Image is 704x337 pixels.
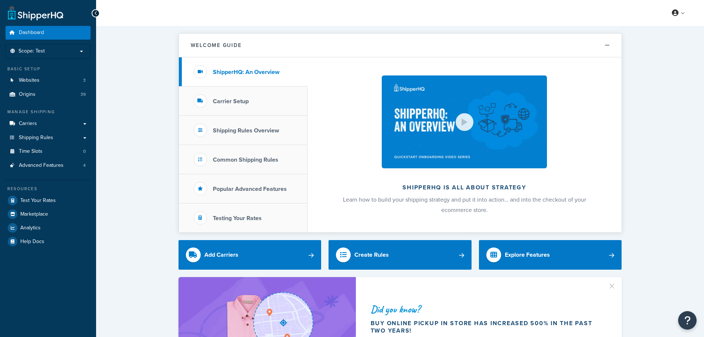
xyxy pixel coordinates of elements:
a: Marketplace [6,208,91,221]
li: Advanced Features [6,159,91,172]
img: ShipperHQ is all about strategy [382,75,547,168]
a: Shipping Rules [6,131,91,145]
li: Origins [6,88,91,101]
li: Time Slots [6,145,91,158]
span: 3 [83,77,86,84]
div: Manage Shipping [6,109,91,115]
span: 4 [83,162,86,169]
span: Learn how to build your shipping strategy and put it into action… and into the checkout of your e... [343,195,586,214]
span: Test Your Rates [20,198,56,204]
h3: Popular Advanced Features [213,186,287,192]
span: Analytics [20,225,41,231]
a: Test Your Rates [6,194,91,207]
h3: Common Shipping Rules [213,156,278,163]
a: Explore Features [479,240,622,270]
span: Websites [19,77,40,84]
span: Dashboard [19,30,44,36]
span: Scope: Test [18,48,45,54]
a: Dashboard [6,26,91,40]
h2: Welcome Guide [191,43,242,48]
span: 0 [83,148,86,155]
span: Carriers [19,121,37,127]
button: Welcome Guide [179,34,622,57]
a: Origins39 [6,88,91,101]
a: Carriers [6,117,91,131]
div: Create Rules [354,250,389,260]
h2: ShipperHQ is all about strategy [327,184,602,191]
span: Help Docs [20,239,44,245]
span: Advanced Features [19,162,64,169]
a: Analytics [6,221,91,235]
a: Time Slots0 [6,145,91,158]
h3: Carrier Setup [213,98,249,105]
div: Explore Features [505,250,550,260]
div: Did you know? [371,304,604,314]
a: Add Carriers [178,240,322,270]
button: Open Resource Center [678,311,697,330]
div: Add Carriers [204,250,238,260]
span: Shipping Rules [19,135,53,141]
li: Websites [6,74,91,87]
a: Help Docs [6,235,91,248]
a: Create Rules [329,240,472,270]
div: Buy online pickup in store has increased 500% in the past two years! [371,320,604,334]
a: Websites3 [6,74,91,87]
span: Marketplace [20,211,48,218]
span: Origins [19,91,35,98]
span: Time Slots [19,148,42,155]
h3: Testing Your Rates [213,215,262,222]
span: 39 [81,91,86,98]
div: Basic Setup [6,66,91,72]
a: Advanced Features4 [6,159,91,172]
div: Resources [6,186,91,192]
h3: Shipping Rules Overview [213,127,279,134]
h3: ShipperHQ: An Overview [213,69,279,75]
